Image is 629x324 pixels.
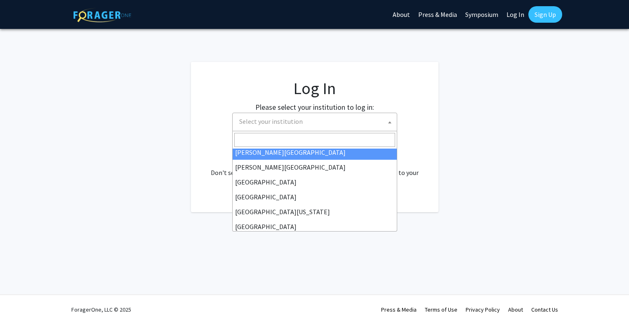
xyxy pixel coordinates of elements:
[531,306,558,313] a: Contact Us
[73,8,131,22] img: ForagerOne Logo
[239,117,303,125] span: Select your institution
[233,160,397,175] li: [PERSON_NAME][GEOGRAPHIC_DATA]
[255,102,374,113] label: Please select your institution to log in:
[236,113,397,130] span: Select your institution
[207,148,422,187] div: No account? . Don't see your institution? about bringing ForagerOne to your institution.
[233,189,397,204] li: [GEOGRAPHIC_DATA]
[6,287,35,318] iframe: Chat
[233,145,397,160] li: [PERSON_NAME][GEOGRAPHIC_DATA]
[233,219,397,234] li: [GEOGRAPHIC_DATA]
[233,204,397,219] li: [GEOGRAPHIC_DATA][US_STATE]
[508,306,523,313] a: About
[528,6,562,23] a: Sign Up
[466,306,500,313] a: Privacy Policy
[425,306,457,313] a: Terms of Use
[71,295,131,324] div: ForagerOne, LLC © 2025
[233,175,397,189] li: [GEOGRAPHIC_DATA]
[207,78,422,98] h1: Log In
[232,113,397,131] span: Select your institution
[234,133,395,147] input: Search
[381,306,417,313] a: Press & Media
